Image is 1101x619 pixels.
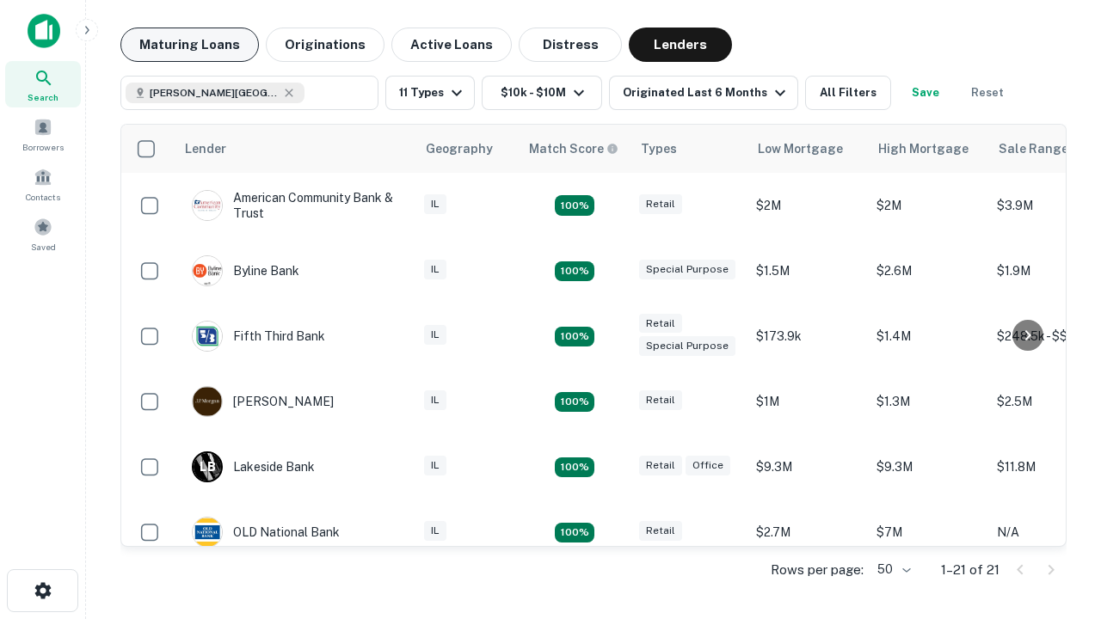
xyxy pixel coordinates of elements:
span: Saved [31,240,56,254]
div: Matching Properties: 2, hasApolloMatch: undefined [555,523,594,543]
div: Matching Properties: 2, hasApolloMatch: undefined [555,392,594,413]
div: Retail [639,314,682,334]
p: L B [200,458,215,476]
p: 1–21 of 21 [941,560,1000,580]
button: $10k - $10M [482,76,602,110]
a: Search [5,61,81,107]
td: $2.6M [868,238,988,303]
div: IL [424,325,446,345]
th: Geography [415,125,519,173]
div: Sale Range [999,138,1068,159]
div: Lakeside Bank [192,451,315,482]
div: Matching Properties: 3, hasApolloMatch: undefined [555,457,594,478]
th: Types [630,125,747,173]
span: Search [28,90,58,104]
button: 11 Types [385,76,475,110]
div: Fifth Third Bank [192,321,325,352]
div: Byline Bank [192,255,299,286]
td: $2.7M [747,499,868,565]
span: [PERSON_NAME][GEOGRAPHIC_DATA], [GEOGRAPHIC_DATA] [150,85,279,101]
div: Retail [639,521,682,541]
button: Originations [266,28,384,62]
button: Distress [519,28,622,62]
img: picture [193,387,222,416]
div: Types [641,138,677,159]
a: Saved [5,211,81,257]
div: Lender [185,138,226,159]
td: $2M [868,173,988,238]
div: OLD National Bank [192,517,340,548]
img: picture [193,191,222,220]
td: $2M [747,173,868,238]
img: capitalize-icon.png [28,14,60,48]
div: American Community Bank & Trust [192,190,398,221]
div: Originated Last 6 Months [623,83,790,103]
div: Geography [426,138,493,159]
th: Capitalize uses an advanced AI algorithm to match your search with the best lender. The match sco... [519,125,630,173]
a: Borrowers [5,111,81,157]
th: Lender [175,125,415,173]
img: picture [193,322,222,351]
div: Special Purpose [639,336,735,356]
button: Originated Last 6 Months [609,76,798,110]
p: Rows per page: [771,560,864,580]
td: $9.3M [868,434,988,499]
div: Matching Properties: 2, hasApolloMatch: undefined [555,327,594,347]
td: $1.4M [868,303,988,369]
td: $7M [868,499,988,565]
div: 50 [870,557,913,582]
div: Matching Properties: 2, hasApolloMatch: undefined [555,195,594,216]
div: IL [424,521,446,541]
a: Contacts [5,161,81,207]
div: IL [424,390,446,410]
div: Capitalize uses an advanced AI algorithm to match your search with the best lender. The match sco... [529,139,618,158]
div: Retail [639,456,682,475]
div: Matching Properties: 3, hasApolloMatch: undefined [555,261,594,282]
div: Retail [639,390,682,410]
div: IL [424,260,446,279]
div: Special Purpose [639,260,735,279]
h6: Match Score [529,139,615,158]
button: Maturing Loans [120,28,259,62]
span: Contacts [26,190,60,204]
div: Retail [639,194,682,214]
th: Low Mortgage [747,125,868,173]
button: All Filters [805,76,891,110]
td: $173.9k [747,303,868,369]
iframe: Chat Widget [1015,426,1101,509]
span: Borrowers [22,140,64,154]
img: picture [193,518,222,547]
td: $1.5M [747,238,868,303]
div: Low Mortgage [758,138,843,159]
div: IL [424,194,446,214]
div: [PERSON_NAME] [192,386,334,417]
button: Save your search to get updates of matches that match your search criteria. [898,76,953,110]
div: IL [424,456,446,475]
button: Reset [960,76,1015,110]
img: picture [193,256,222,285]
button: Active Loans [391,28,512,62]
td: $9.3M [747,434,868,499]
th: High Mortgage [868,125,988,173]
td: $1.3M [868,369,988,434]
button: Lenders [629,28,732,62]
td: $1M [747,369,868,434]
div: Office [686,456,730,475]
div: High Mortgage [878,138,969,159]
